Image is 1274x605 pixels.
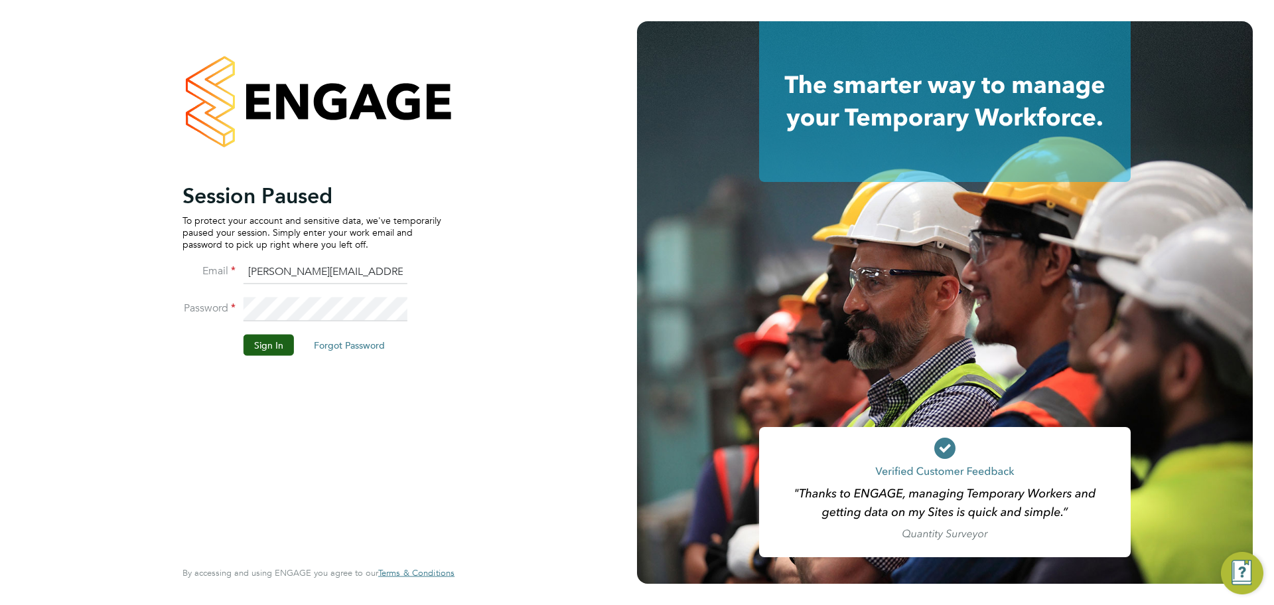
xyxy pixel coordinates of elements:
span: By accessing and using ENGAGE you agree to our [182,567,455,578]
span: Terms & Conditions [378,567,455,578]
h2: Session Paused [182,182,441,209]
p: To protect your account and sensitive data, we've temporarily paused your session. Simply enter y... [182,214,441,250]
a: Terms & Conditions [378,568,455,578]
button: Sign In [244,334,294,355]
button: Forgot Password [303,334,395,355]
button: Engage Resource Center [1221,552,1263,594]
label: Password [182,301,236,315]
label: Email [182,264,236,278]
input: Enter your work email... [244,260,407,284]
